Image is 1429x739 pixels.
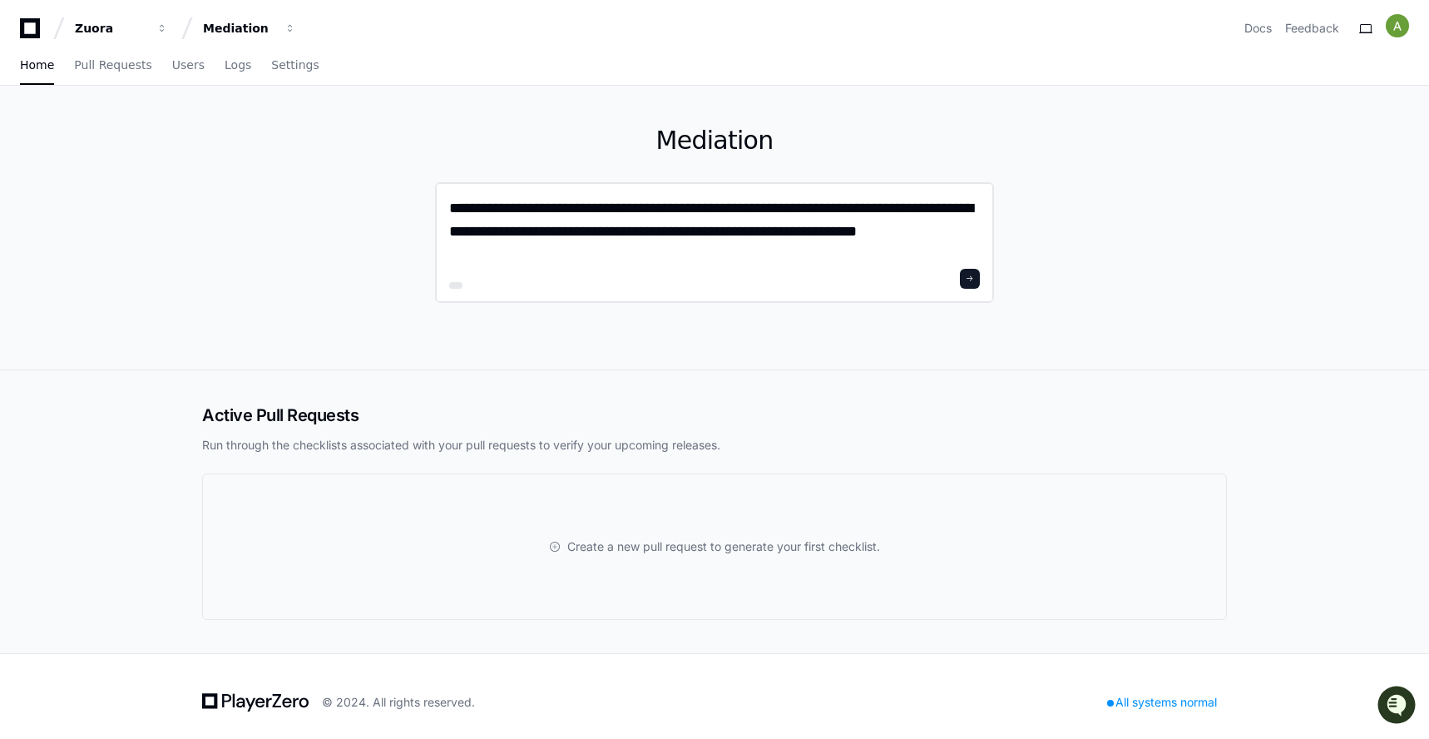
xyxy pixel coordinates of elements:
span: Create a new pull request to generate your first checklist. [567,538,880,555]
button: Start new chat [283,129,303,149]
div: All systems normal [1097,691,1227,714]
a: Docs [1244,20,1272,37]
a: Users [172,47,205,85]
a: Powered byPylon [117,174,201,187]
p: Run through the checklists associated with your pull requests to verify your upcoming releases. [202,437,1227,454]
button: Zuora [68,13,175,43]
span: Pull Requests [74,60,151,70]
div: Welcome [17,67,303,93]
h1: Mediation [435,126,994,156]
a: Settings [271,47,319,85]
div: Mediation [203,20,274,37]
div: © 2024. All rights reserved. [322,694,475,711]
iframe: Open customer support [1376,684,1421,729]
img: PlayerZero [17,17,50,50]
a: Pull Requests [74,47,151,85]
button: Mediation [196,13,303,43]
a: Logs [225,47,251,85]
span: Settings [271,60,319,70]
img: 1756235613930-3d25f9e4-fa56-45dd-b3ad-e072dfbd1548 [17,124,47,154]
span: Users [172,60,205,70]
h2: Active Pull Requests [202,404,1227,427]
button: Feedback [1285,20,1339,37]
span: Logs [225,60,251,70]
img: ACg8ocKOqf3Yu6uWb325nD0TzhNDPHi5PgI8sSqHlOPJh8a6EJA9xQ=s96-c [1386,14,1409,37]
div: Zuora [75,20,146,37]
div: We're offline, but we'll be back soon! [57,141,241,154]
div: Start new chat [57,124,273,141]
span: Home [20,60,54,70]
span: Pylon [166,175,201,187]
a: Home [20,47,54,85]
